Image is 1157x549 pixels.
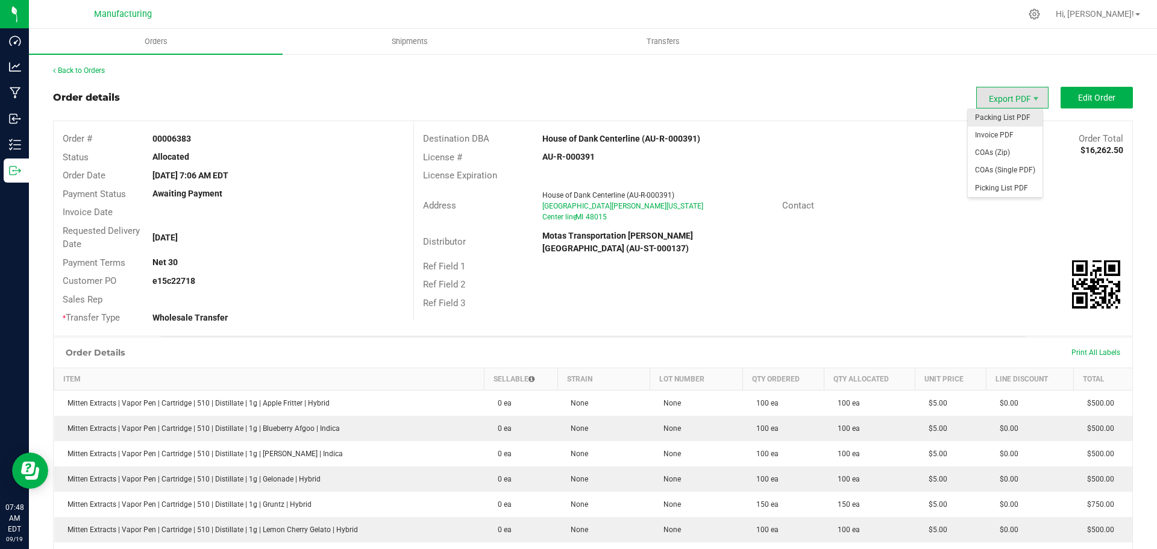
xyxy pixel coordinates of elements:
span: $0.00 [994,399,1018,407]
span: $0.00 [994,475,1018,483]
span: $5.00 [923,450,947,458]
span: Mitten Extracts | Vapor Pen | Cartridge | 510 | Distillate | 1g | Lemon Cherry Gelato | Hybrid [61,525,358,534]
th: Total [1074,368,1132,390]
span: 0 ea [492,525,512,534]
a: Back to Orders [53,66,105,75]
span: $500.00 [1081,475,1114,483]
span: 100 ea [750,475,779,483]
span: None [657,450,681,458]
span: 100 ea [832,525,860,534]
a: Orders [29,29,283,54]
span: Distributor [423,236,466,247]
strong: AU-R-000391 [542,152,595,162]
a: Shipments [283,29,536,54]
li: Invoice PDF [968,127,1043,144]
span: 100 ea [832,399,860,407]
th: Qty Ordered [743,368,824,390]
strong: [DATE] [152,233,178,242]
span: Customer PO [63,275,116,286]
span: Manufacturing [94,9,152,19]
span: 100 ea [832,475,860,483]
span: None [565,500,588,509]
span: $500.00 [1081,424,1114,433]
iframe: Resource center [12,453,48,489]
span: Ref Field 1 [423,261,465,272]
span: [GEOGRAPHIC_DATA][PERSON_NAME][US_STATE] [542,202,703,210]
inline-svg: Dashboard [9,35,21,47]
span: Status [63,152,89,163]
span: Transfers [630,36,696,47]
img: Scan me! [1072,260,1120,309]
span: License Expiration [423,170,497,181]
span: License # [423,152,462,163]
th: Unit Price [915,368,986,390]
span: $0.00 [994,450,1018,458]
span: $0.00 [994,500,1018,509]
span: Mitten Extracts | Vapor Pen | Cartridge | 510 | Distillate | 1g | Blueberry Afgoo | Indica [61,424,340,433]
span: $5.00 [923,399,947,407]
span: Contact [782,200,814,211]
strong: Motas Transportation [PERSON_NAME][GEOGRAPHIC_DATA] (AU-ST-000137) [542,231,693,253]
span: House of Dank Centerline (AU-R-000391) [542,191,674,199]
span: None [565,475,588,483]
qrcode: 00006383 [1072,260,1120,309]
span: 0 ea [492,399,512,407]
strong: Wholesale Transfer [152,313,228,322]
li: Packing List PDF [968,109,1043,127]
span: Center line [542,213,577,221]
span: Address [423,200,456,211]
span: None [565,399,588,407]
inline-svg: Analytics [9,61,21,73]
span: Mitten Extracts | Vapor Pen | Cartridge | 510 | Distillate | 1g | Gruntz | Hybrid [61,500,312,509]
inline-svg: Manufacturing [9,87,21,99]
strong: $16,262.50 [1080,145,1123,155]
strong: House of Dank Centerline (AU-R-000391) [542,134,700,143]
span: 100 ea [750,450,779,458]
inline-svg: Inventory [9,139,21,151]
span: Hi, [PERSON_NAME]! [1056,9,1134,19]
span: 150 ea [832,500,860,509]
span: Invoice Date [63,207,113,218]
span: Payment Terms [63,257,125,268]
li: COAs (Zip) [968,144,1043,162]
strong: Awaiting Payment [152,189,222,198]
span: None [657,525,681,534]
strong: [DATE] 7:06 AM EDT [152,171,228,180]
span: $500.00 [1081,525,1114,534]
span: $5.00 [923,500,947,509]
inline-svg: Inbound [9,113,21,125]
span: $0.00 [994,424,1018,433]
li: Export PDF [976,87,1049,108]
span: $5.00 [923,475,947,483]
span: Ref Field 3 [423,298,465,309]
span: Order # [63,133,92,144]
inline-svg: Outbound [9,165,21,177]
strong: Allocated [152,152,189,162]
span: 100 ea [832,450,860,458]
span: Requested Delivery Date [63,225,140,250]
span: Shipments [375,36,444,47]
div: Order details [53,90,120,105]
li: COAs (Single PDF) [968,162,1043,179]
span: $500.00 [1081,399,1114,407]
span: 0 ea [492,450,512,458]
span: Payment Status [63,189,126,199]
th: Item [54,368,484,390]
strong: 00006383 [152,134,191,143]
span: 48015 [586,213,607,221]
span: Order Date [63,170,105,181]
a: Transfers [536,29,790,54]
span: None [657,500,681,509]
span: 0 ea [492,500,512,509]
strong: Net 30 [152,257,178,267]
li: Picking List PDF [968,180,1043,197]
span: 100 ea [750,525,779,534]
span: None [657,424,681,433]
span: Orders [128,36,184,47]
span: None [565,450,588,458]
span: 100 ea [832,424,860,433]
